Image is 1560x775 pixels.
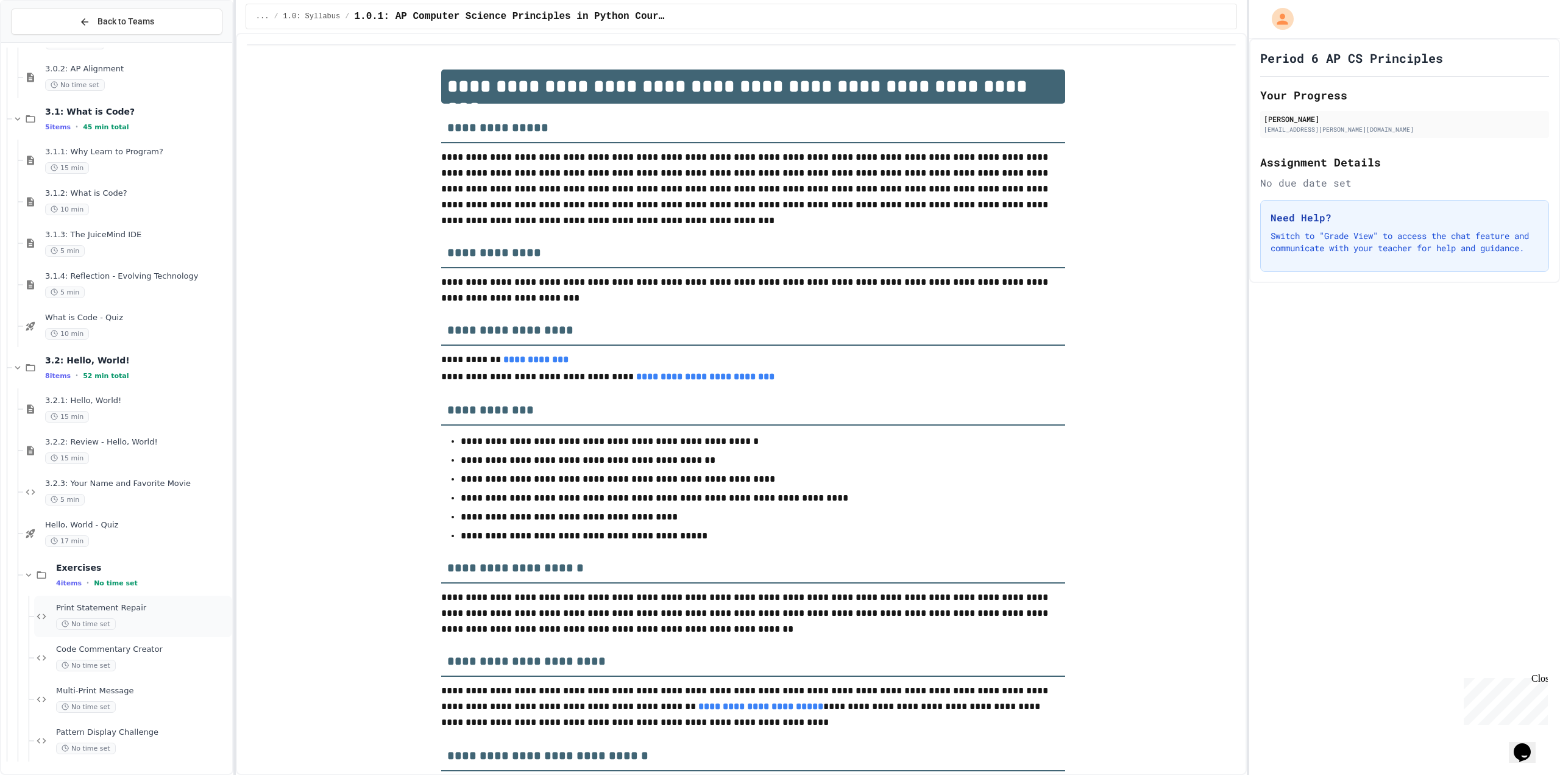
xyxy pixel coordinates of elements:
span: 52 min total [83,372,129,380]
span: 3.1.4: Reflection - Evolving Technology [45,271,230,282]
div: My Account [1259,5,1297,33]
span: 10 min [45,204,89,215]
span: 3.2.1: Hello, World! [45,396,230,406]
span: 8 items [45,372,71,380]
span: 4 items [56,579,82,587]
span: Code Commentary Creator [56,645,230,655]
span: No time set [94,579,138,587]
span: 3.2.2: Review - Hello, World! [45,437,230,448]
span: 17 min [45,535,89,547]
span: 5 min [45,245,85,257]
h3: Need Help? [1271,210,1539,225]
span: Print Statement Repair [56,603,230,613]
span: No time set [56,701,116,713]
span: 45 min total [83,123,129,131]
span: / [274,12,278,21]
h2: Your Progress [1260,87,1549,104]
span: / [345,12,349,21]
span: 10 min [45,328,89,340]
span: 3.2.3: Your Name and Favorite Movie [45,479,230,489]
span: 1.0: Syllabus [283,12,341,21]
button: Back to Teams [11,9,222,35]
span: 15 min [45,162,89,174]
span: Exercises [56,562,230,573]
span: • [87,578,89,588]
span: • [76,371,78,380]
span: 3.1.2: What is Code? [45,188,230,199]
div: [PERSON_NAME] [1264,113,1545,124]
span: 5 min [45,287,85,298]
h1: Period 6 AP CS Principles [1260,49,1443,66]
span: Hello, World - Quiz [45,520,230,530]
iframe: chat widget [1509,726,1548,763]
div: No due date set [1260,176,1549,190]
span: No time set [56,660,116,671]
iframe: chat widget [1459,673,1548,725]
span: 1.0.1: AP Computer Science Principles in Python Course Syllabus [354,9,666,24]
h2: Assignment Details [1260,154,1549,171]
span: 3.2: Hello, World! [45,355,230,366]
span: 3.0.2: AP Alignment [45,64,230,74]
span: Multi-Print Message [56,686,230,696]
span: 15 min [45,452,89,464]
span: 15 min [45,411,89,423]
span: No time set [56,743,116,754]
span: 3.1.3: The JuiceMind IDE [45,230,230,240]
span: ... [256,12,269,21]
span: 5 min [45,494,85,505]
span: 3.1.1: Why Learn to Program? [45,147,230,157]
span: • [76,122,78,132]
div: Chat with us now!Close [5,5,84,77]
span: Back to Teams [97,15,154,28]
span: No time set [56,618,116,630]
span: 3.1: What is Code? [45,106,230,117]
span: Pattern Display Challenge [56,727,230,738]
span: 5 items [45,123,71,131]
span: No time set [45,79,105,91]
p: Switch to "Grade View" to access the chat feature and communicate with your teacher for help and ... [1271,230,1539,254]
span: What is Code - Quiz [45,313,230,323]
div: [EMAIL_ADDRESS][PERSON_NAME][DOMAIN_NAME] [1264,125,1545,134]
